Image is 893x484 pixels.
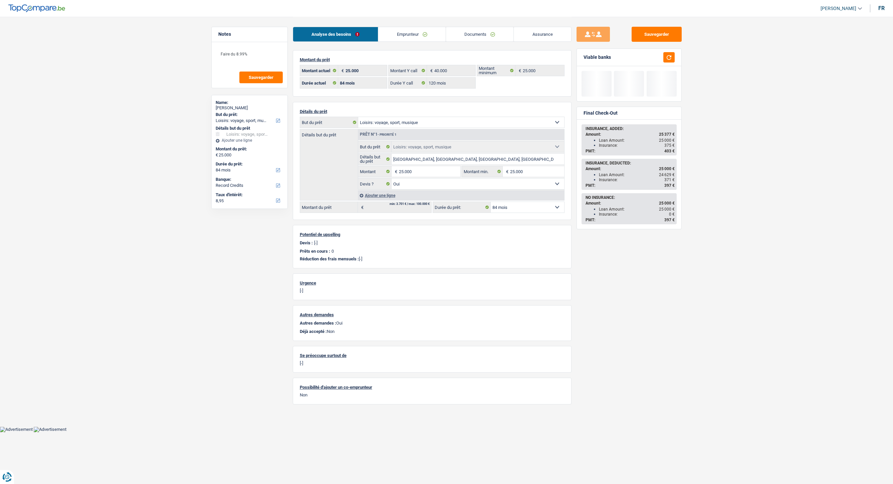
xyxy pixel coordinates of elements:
span: € [515,65,523,76]
label: But du prêt [300,117,358,128]
div: Amount: [586,201,675,206]
label: Montant Y call [389,65,427,76]
span: 25 000 € [659,207,675,212]
div: Loan Amount: [599,207,675,212]
label: Détails but du prêt [300,129,358,137]
img: Advertisement [34,427,66,432]
a: [PERSON_NAME] [815,3,862,14]
span: 25 000 € [659,201,675,206]
a: Emprunteur [378,27,446,41]
p: Non [300,392,565,397]
p: Urgence [300,280,565,285]
p: Prêts en cours : [300,249,330,254]
div: NO INSURANCE: [586,195,675,200]
a: Documents [446,27,514,41]
span: 397 € [664,218,675,222]
p: [-] [314,240,317,245]
p: Possibilité d'ajouter un co-emprunteur [300,385,565,390]
p: Oui [300,321,565,326]
div: [PERSON_NAME] [216,105,283,111]
label: Durée actuel [300,78,339,88]
label: Montant minimum [477,65,515,76]
div: Insurance: [599,177,675,182]
span: Sauvegarder [249,75,273,80]
div: Amount: [586,132,675,137]
span: - Priorité 1 [378,133,397,136]
label: Montant min. [462,166,503,177]
div: PMT: [586,183,675,188]
p: Potentiel de upselling [300,232,565,237]
span: 371 € [664,177,675,182]
button: Sauvegarder [632,27,682,42]
div: Ajouter une ligne [358,191,564,200]
div: Prêt n°1 [358,132,398,137]
div: INSURANCE, DEDUCTED: [586,161,675,165]
p: [-] [300,361,565,366]
label: Durée Y call [389,78,427,88]
img: TopCompare Logo [8,4,65,12]
span: 403 € [664,149,675,153]
span: € [358,202,365,213]
label: Montant [358,166,392,177]
span: € [427,65,434,76]
div: PMT: [586,149,675,153]
span: € [338,65,346,76]
span: 25 377 € [659,132,675,137]
label: Montant du prêt [300,202,358,213]
div: INSURANCE, ADDED: [586,126,675,131]
div: min: 3.701 € / max: 100.000 € [390,203,430,206]
span: [PERSON_NAME] [821,6,856,11]
span: 0 € [669,212,675,217]
span: 375 € [664,143,675,148]
h5: Notes [218,31,281,37]
span: € [216,152,218,158]
span: Réduction des frais mensuels : [300,256,359,261]
p: Montant du prêt [300,57,565,62]
div: Insurance: [599,212,675,217]
span: € [392,166,399,177]
label: Durée du prêt: [216,161,282,167]
p: Devis : [300,240,313,245]
span: 397 € [664,183,675,188]
span: 24 629 € [659,172,675,177]
label: But du prêt [358,141,392,152]
div: Détails but du prêt [216,126,283,131]
span: Autres demandes : [300,321,336,326]
div: Ajouter une ligne [216,138,283,143]
label: Montant du prêt: [216,146,282,152]
p: Détails du prêt [300,109,565,114]
p: Se préoccupe surtout de [300,353,565,358]
span: € [503,166,510,177]
p: [-] [300,288,565,293]
button: Sauvegarder [239,72,283,83]
div: Loan Amount: [599,138,675,143]
label: Montant actuel [300,65,339,76]
label: Durée du prêt: [433,202,491,213]
p: [-] [300,256,565,261]
label: Devis ? [358,178,392,189]
div: Final Check-Out [584,110,618,116]
label: Détails but du prêt [358,154,392,164]
div: PMT: [586,218,675,222]
p: Autres demandes [300,312,565,317]
div: Viable banks [584,54,611,60]
a: Analyse des besoins [293,27,378,41]
a: Assurance [514,27,571,41]
p: 0 [331,249,334,254]
div: Insurance: [599,143,675,148]
p: Non [300,329,565,334]
span: 25 000 € [659,166,675,171]
div: Loan Amount: [599,172,675,177]
div: Name: [216,100,283,105]
span: Déjà accepté : [300,329,327,334]
label: But du prêt: [216,112,282,117]
div: Amount: [586,166,675,171]
div: fr [878,5,885,11]
label: Banque: [216,177,282,182]
label: Taux d'intérêt: [216,192,282,198]
span: 25 000 € [659,138,675,143]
